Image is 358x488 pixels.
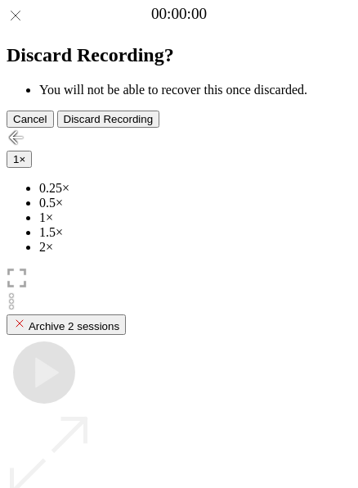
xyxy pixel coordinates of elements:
li: You will not be able to recover this once discarded. [39,83,351,97]
h2: Discard Recording? [7,44,351,66]
button: Archive 2 sessions [7,314,126,335]
button: Discard Recording [57,111,160,128]
button: 1× [7,151,32,168]
li: 2× [39,240,351,255]
button: Cancel [7,111,54,128]
a: 00:00:00 [151,5,207,23]
li: 1.5× [39,225,351,240]
div: Archive 2 sessions [13,317,119,332]
li: 1× [39,210,351,225]
li: 0.25× [39,181,351,196]
li: 0.5× [39,196,351,210]
span: 1 [13,153,19,165]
